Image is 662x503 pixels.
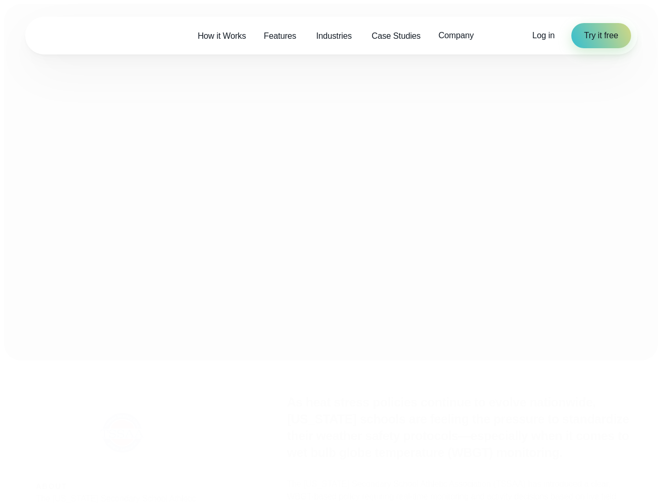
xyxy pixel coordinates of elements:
[438,29,473,42] span: Company
[189,25,255,47] a: How it Works
[316,30,352,42] span: Industries
[584,29,618,42] span: Try it free
[533,29,555,42] a: Log in
[363,25,429,47] a: Case Studies
[372,30,420,42] span: Case Studies
[264,30,296,42] span: Features
[571,23,631,48] a: Try it free
[533,31,555,40] span: Log in
[198,30,246,42] span: How it Works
